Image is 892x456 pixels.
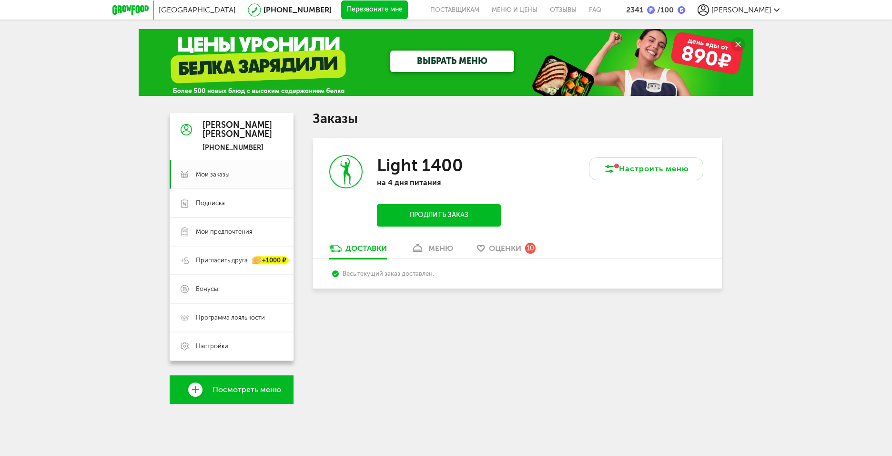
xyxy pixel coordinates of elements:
[345,244,387,253] div: Доставки
[332,270,702,277] div: Весь текущий заказ доставлен.
[170,189,294,218] a: Подписка
[253,257,289,265] div: +1000 ₽
[196,342,228,351] span: Настройки
[678,6,685,14] img: bonus_b.cdccf46.png
[647,6,655,14] img: bonus_p.2f9b352.png
[406,243,458,259] a: меню
[377,155,463,176] h3: Light 1400
[377,204,501,227] button: Продлить заказ
[196,170,230,179] span: Мои заказы
[472,243,540,259] a: Оценки 10
[657,5,660,14] span: /
[711,5,771,14] span: [PERSON_NAME]
[589,157,703,180] button: Настроить меню
[203,121,272,140] div: [PERSON_NAME] [PERSON_NAME]
[313,113,722,125] h1: Заказы
[170,160,294,189] a: Мои заказы
[196,313,265,322] span: Программа лояльности
[203,144,272,152] div: [PHONE_NUMBER]
[525,243,536,253] div: 10
[196,285,218,293] span: Бонусы
[341,0,408,20] button: Перезвоните мне
[626,5,643,14] div: 2341
[264,5,332,14] a: [PHONE_NUMBER]
[324,243,392,259] a: Доставки
[170,303,294,332] a: Программа лояльности
[213,385,281,394] span: Посмотреть меню
[196,256,248,265] span: Пригласить друга
[428,244,453,253] div: меню
[170,375,294,404] a: Посмотреть меню
[196,199,225,207] span: Подписка
[196,228,252,236] span: Мои предпочтения
[390,51,514,72] a: ВЫБРАТЬ МЕНЮ
[655,5,674,14] div: 100
[159,5,236,14] span: [GEOGRAPHIC_DATA]
[170,246,294,275] a: Пригласить друга +1000 ₽
[170,332,294,361] a: Настройки
[170,275,294,303] a: Бонусы
[377,178,501,187] p: на 4 дня питания
[489,244,521,253] span: Оценки
[170,218,294,246] a: Мои предпочтения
